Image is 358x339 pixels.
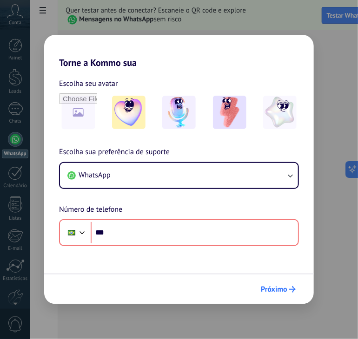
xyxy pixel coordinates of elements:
[162,96,196,129] img: -2.jpeg
[213,96,246,129] img: -3.jpeg
[261,286,287,293] span: Próximo
[44,35,314,68] h2: Torne a Kommo sua
[257,281,300,297] button: Próximo
[263,96,297,129] img: -4.jpeg
[112,96,146,129] img: -1.jpeg
[59,78,118,90] span: Escolha seu avatar
[79,170,111,180] span: WhatsApp
[60,163,298,188] button: WhatsApp
[59,204,122,216] span: Número de telefone
[63,223,80,242] div: Brazil: + 55
[59,146,170,158] span: Escolha sua preferência de suporte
